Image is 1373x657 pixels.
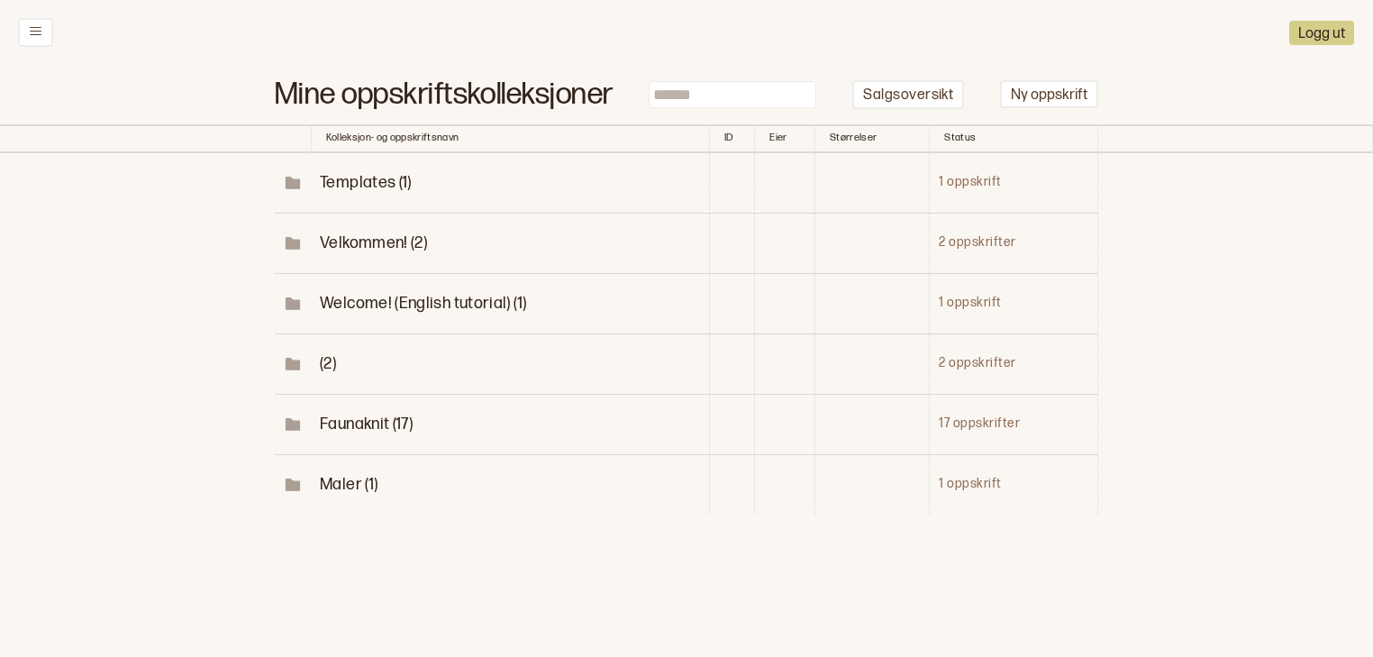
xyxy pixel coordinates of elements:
[320,173,412,192] span: Toggle Row Expanded
[930,333,1098,394] td: 2 oppskrifter
[311,124,709,153] th: Kolleksjon- og oppskriftsnavn
[930,454,1098,515] td: 1 oppskrift
[852,80,964,110] button: Salgsoversikt
[276,295,310,313] span: Toggle Row Expanded
[320,233,427,252] span: Toggle Row Expanded
[863,87,953,105] p: Salgsoversikt
[276,415,310,433] span: Toggle Row Expanded
[755,124,815,153] th: Toggle SortBy
[276,234,310,252] span: Toggle Row Expanded
[1289,21,1354,45] button: Logg ut
[320,475,377,494] span: Toggle Row Expanded
[276,174,310,192] span: Toggle Row Expanded
[930,273,1098,333] td: 1 oppskrift
[320,415,413,433] span: Toggle Row Expanded
[930,124,1098,153] th: Toggle SortBy
[815,124,930,153] th: Toggle SortBy
[1000,80,1098,108] button: Ny oppskrift
[320,294,526,313] span: Toggle Row Expanded
[276,355,310,373] span: Toggle Row Expanded
[275,86,614,105] h1: Mine oppskriftskolleksjoner
[930,213,1098,273] td: 2 oppskrifter
[276,476,310,494] span: Toggle Row Expanded
[275,124,311,153] th: Toggle SortBy
[930,394,1098,454] td: 17 oppskrifter
[930,153,1098,214] td: 1 oppskrift
[709,124,755,153] th: Toggle SortBy
[320,354,336,373] span: Toggle Row Expanded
